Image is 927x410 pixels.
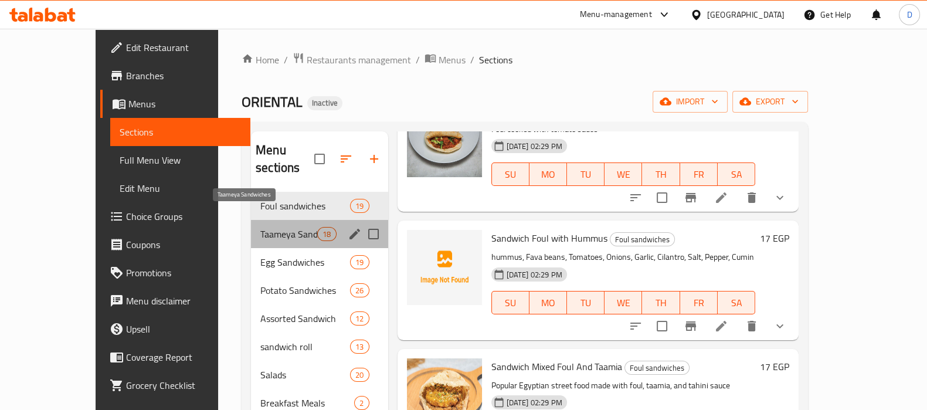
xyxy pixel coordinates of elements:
[766,312,794,340] button: show more
[622,312,650,340] button: sort-choices
[718,162,755,186] button: SA
[100,33,250,62] a: Edit Restaurant
[491,291,529,314] button: SU
[722,166,751,183] span: SA
[647,294,675,311] span: TH
[100,343,250,371] a: Coverage Report
[350,283,369,297] div: items
[251,361,388,389] div: Salads20
[351,285,368,296] span: 26
[110,118,250,146] a: Sections
[307,53,411,67] span: Restaurants management
[707,8,785,21] div: [GEOGRAPHIC_DATA]
[251,276,388,304] div: Potato Sandwiches26
[242,53,279,67] a: Home
[360,145,388,173] button: Add section
[491,229,607,247] span: Sandwich Foul with Hummus
[242,52,808,67] nav: breadcrumb
[251,248,388,276] div: Egg Sandwiches19
[351,201,368,212] span: 19
[351,370,368,381] span: 20
[470,53,474,67] li: /
[677,312,705,340] button: Branch-specific-item
[680,162,718,186] button: FR
[350,311,369,326] div: items
[479,53,512,67] span: Sections
[354,396,369,410] div: items
[100,259,250,287] a: Promotions
[610,232,675,246] div: Foul sandwiches
[318,229,335,240] span: 18
[260,396,354,410] span: Breakfast Meals
[529,291,567,314] button: MO
[738,184,766,212] button: delete
[293,52,411,67] a: Restaurants management
[642,291,680,314] button: TH
[126,350,241,364] span: Coverage Report
[714,319,728,333] a: Edit menu item
[126,266,241,280] span: Promotions
[760,230,789,246] h6: 17 EGP
[407,230,482,305] img: Sandwich Foul with Hummus
[350,199,369,213] div: items
[100,315,250,343] a: Upsell
[350,340,369,354] div: items
[685,294,713,311] span: FR
[100,90,250,118] a: Menus
[502,141,567,152] span: [DATE] 02:29 PM
[622,184,650,212] button: sort-choices
[120,125,241,139] span: Sections
[906,8,912,21] span: D
[439,53,466,67] span: Menus
[773,191,787,205] svg: Show Choices
[260,368,350,382] div: Salads
[346,225,364,243] button: edit
[284,53,288,67] li: /
[126,322,241,336] span: Upsell
[609,294,637,311] span: WE
[610,233,674,246] span: Foul sandwiches
[126,69,241,83] span: Branches
[120,181,241,195] span: Edit Menu
[126,378,241,392] span: Grocery Checklist
[738,312,766,340] button: delete
[662,94,718,109] span: import
[307,147,332,171] span: Select all sections
[128,97,241,111] span: Menus
[307,98,342,108] span: Inactive
[350,368,369,382] div: items
[332,145,360,173] span: Sort sections
[491,250,756,265] p: hummus, Fava beans, Tomatoes, Onions, Garlic, Cilantro, Salt, Pepper, Cumin
[502,397,567,408] span: [DATE] 02:29 PM
[260,199,350,213] span: Foul sandwiches
[110,146,250,174] a: Full Menu View
[647,166,675,183] span: TH
[567,291,605,314] button: TU
[491,378,756,393] p: Popular Egyptian street food made with foul, taamia, and tahini sauce
[572,166,600,183] span: TU
[416,53,420,67] li: /
[534,294,562,311] span: MO
[100,62,250,90] a: Branches
[605,291,642,314] button: WE
[609,166,637,183] span: WE
[307,96,342,110] div: Inactive
[256,141,314,177] h2: Menu sections
[260,340,350,354] span: sandwich roll
[242,89,303,115] span: ORIENTAL
[624,361,690,375] div: Foul sandwiches
[251,333,388,361] div: sandwich roll13
[534,166,562,183] span: MO
[567,162,605,186] button: TU
[100,287,250,315] a: Menu disclaimer
[491,358,622,375] span: Sandwich Mixed Foul And Taamia
[407,102,482,177] img: Sandwich Foul with Sauce
[100,371,250,399] a: Grocery Checklist
[653,91,728,113] button: import
[251,304,388,333] div: Assorted Sandwich12
[251,192,388,220] div: Foul sandwiches19
[100,202,250,231] a: Choice Groups
[766,184,794,212] button: show more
